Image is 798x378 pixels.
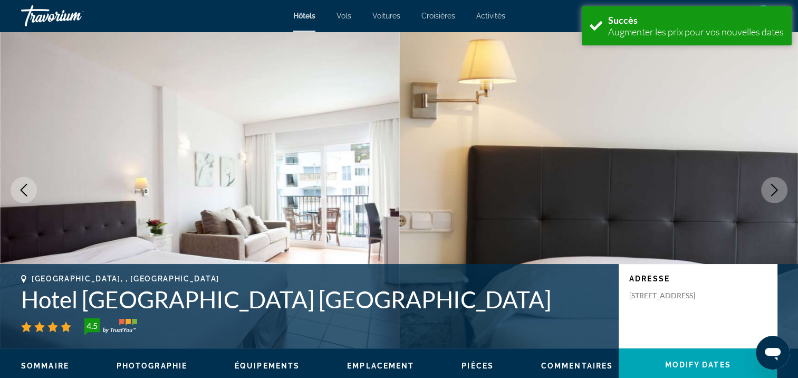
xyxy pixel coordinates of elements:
[347,361,414,371] button: Emplacement
[336,12,351,20] a: Vols
[235,361,300,371] button: Équipements
[32,275,219,283] span: [GEOGRAPHIC_DATA], , [GEOGRAPHIC_DATA]
[21,361,69,371] button: Sommaire
[21,2,127,30] a: Travorium
[608,26,784,37] div: Augmenter les prix pour vos nouvelles dates
[293,12,315,20] a: Hôtels
[372,12,400,20] a: Voitures
[608,14,784,26] div: Succès
[21,286,608,313] h1: Hotel [GEOGRAPHIC_DATA] [GEOGRAPHIC_DATA]
[629,275,766,283] p: Adresse
[462,361,494,371] button: Pièces
[749,5,777,27] button: User Menu
[756,336,790,370] iframe: Bouton de lancement de la fenêtre de messagerie
[117,361,187,371] button: Photographie
[629,291,714,300] p: [STREET_ADDRESS]
[84,318,137,335] img: TrustYou guest rating badge
[11,177,37,203] button: Previous image
[81,319,102,332] div: 4.5
[761,177,787,203] button: Next image
[421,12,455,20] a: Croisières
[665,361,730,369] span: Modify Dates
[476,12,505,20] a: Activités
[541,361,613,371] button: Commentaires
